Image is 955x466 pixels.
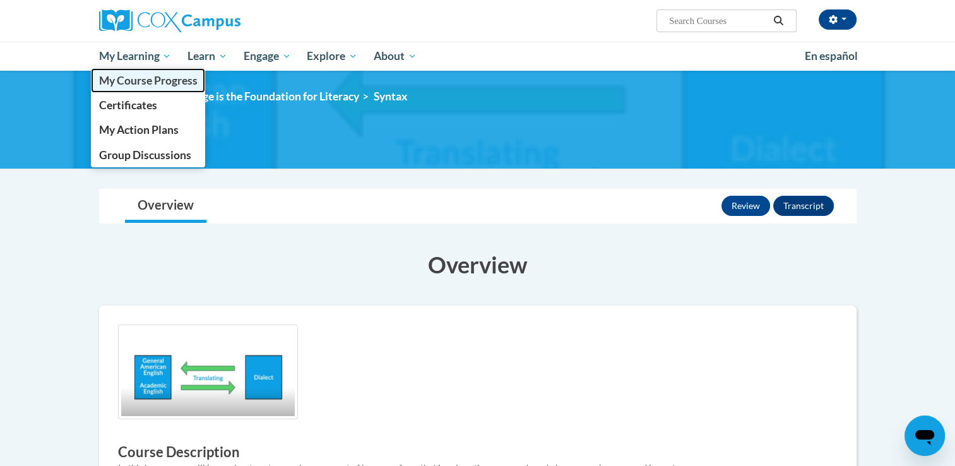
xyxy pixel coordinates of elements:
button: Review [721,196,770,216]
a: Explore [299,42,365,71]
a: En español [797,43,866,69]
a: Certificates [91,93,206,117]
span: Learn [187,49,227,64]
span: En español [805,49,858,63]
span: Syntax [374,90,408,103]
span: Engage [244,49,291,64]
span: Certificates [98,99,157,112]
span: About [374,49,417,64]
span: Explore [307,49,357,64]
a: Learn [179,42,235,71]
button: Search [769,13,788,28]
a: Group Discussions [91,143,206,167]
h3: Overview [99,249,857,280]
a: Oral Language is the Foundation for Literacy [143,90,359,103]
a: About [365,42,425,71]
a: My Action Plans [91,117,206,142]
span: My Action Plans [98,123,178,136]
a: My Course Progress [91,68,206,93]
div: Main menu [80,42,875,71]
span: My Course Progress [98,74,197,87]
a: My Learning [91,42,180,71]
h3: Course Description [118,443,838,462]
iframe: Button to launch messaging window [905,415,945,456]
span: Group Discussions [98,148,191,162]
button: Transcript [773,196,834,216]
a: Overview [125,189,206,223]
button: Account Settings [819,9,857,30]
img: Course logo image [118,325,298,419]
span: My Learning [98,49,171,64]
a: Cox Campus [99,9,339,32]
img: Cox Campus [99,9,240,32]
a: Engage [235,42,299,71]
input: Search Courses [668,13,769,28]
